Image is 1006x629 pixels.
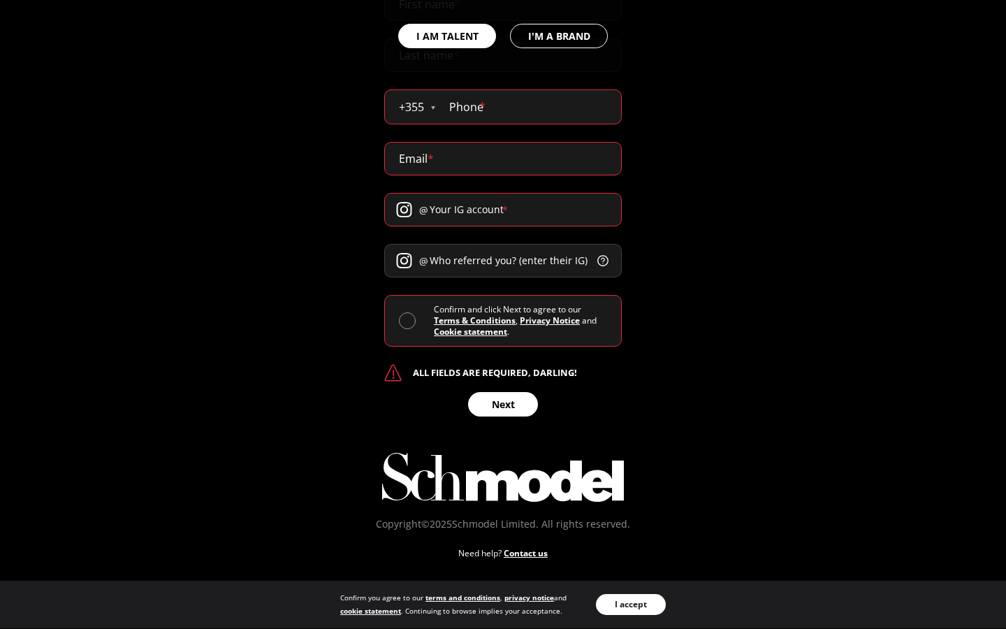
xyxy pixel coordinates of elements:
button: I AM TALENT [398,24,496,48]
a: terms and conditions [425,593,500,602]
div: Confirm and click Next to agree to our , and . [434,304,607,338]
button: I accept [596,594,666,615]
a: Privacy Notice [520,314,580,326]
img: error [382,453,624,502]
a: Contact us [504,477,548,629]
a: cookie statement [340,606,401,616]
a: Cookie statement [434,326,507,338]
div: Confirm you agree to our , and . Continuing to browse implies your acceptance. [340,591,576,618]
p: Copyright© 2025 Schmodel Limited. All rights reserved. [15,517,991,531]
input: Phone [435,90,621,124]
span: @ [419,203,428,217]
button: Next [468,392,538,417]
a: Terms & Conditions [434,314,516,326]
button: I'M A BRAND [510,24,608,48]
a: privacy notice [504,593,554,602]
p: All fields are required, darling! [413,366,577,380]
span: @ [419,254,428,268]
p: Need help? [458,547,548,560]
